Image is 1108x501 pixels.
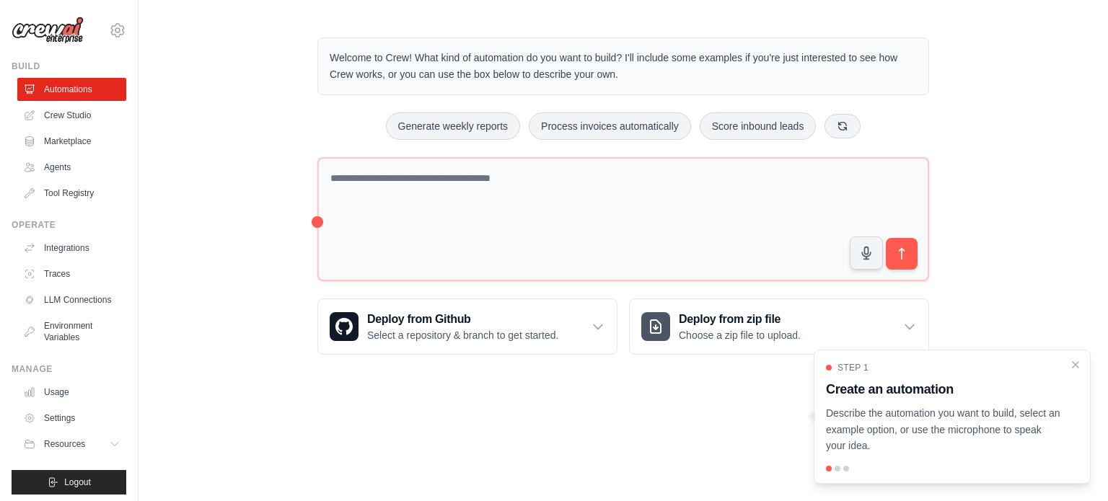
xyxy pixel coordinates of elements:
img: Logo [12,17,84,44]
button: Process invoices automatically [529,112,691,140]
span: Resources [44,438,85,450]
button: Score inbound leads [700,112,817,140]
p: Describe the automation you want to build, select an example option, or use the microphone to spe... [826,405,1061,454]
div: Operate [12,219,126,231]
p: Select a repository & branch to get started. [367,328,558,342]
p: Welcome to Crew! What kind of automation do you want to build? I'll include some examples if you'... [330,50,917,83]
div: Build [12,61,126,72]
h3: Deploy from Github [367,311,558,328]
button: Resources [17,433,126,456]
a: Integrations [17,236,126,260]
a: Crew Studio [17,104,126,127]
h3: Deploy from zip file [679,311,801,328]
button: Close walkthrough [1070,359,1081,371]
a: Traces [17,262,126,285]
div: Manage [12,363,126,375]
a: Usage [17,381,126,404]
h3: Create an automation [826,379,1061,399]
button: Logout [12,470,126,495]
a: Automations [17,78,126,101]
a: Agents [17,156,126,179]
a: Settings [17,407,126,430]
a: LLM Connections [17,288,126,311]
a: Marketplace [17,130,126,153]
a: Tool Registry [17,182,126,205]
button: Generate weekly reports [386,112,521,140]
a: Environment Variables [17,314,126,349]
span: Step 1 [837,362,869,373]
span: Logout [64,476,91,488]
p: Choose a zip file to upload. [679,328,801,342]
